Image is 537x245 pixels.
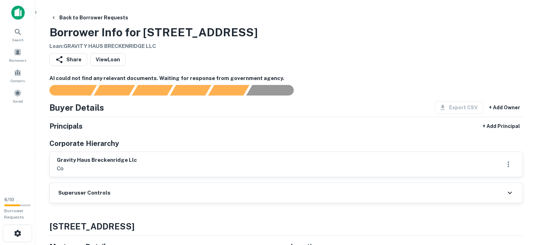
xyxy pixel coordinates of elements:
[41,85,94,96] div: Sending borrower request to AI...
[94,85,135,96] div: Your request is received and processing...
[502,189,537,222] iframe: Chat Widget
[246,85,302,96] div: AI fulfillment process complete.
[4,197,14,202] span: 6 / 10
[208,85,249,96] div: Principals found, still searching for contact information. This may take time...
[9,57,26,63] span: Borrowers
[58,189,111,197] h6: Superuser Controls
[48,11,131,24] button: Back to Borrower Requests
[2,66,33,85] a: Contacts
[49,24,258,41] h3: Borrower Info for [STREET_ADDRESS]
[49,42,258,50] h6: Loan : GRAVITY HAUS BRECKENRIDGE LLC
[2,86,33,105] a: Saved
[49,121,83,131] h5: Principals
[11,6,25,20] img: capitalize-icon.png
[2,45,33,65] a: Borrowers
[13,98,23,104] span: Saved
[2,25,33,44] a: Search
[49,101,104,114] h4: Buyer Details
[49,138,119,149] h5: Corporate Hierarchy
[4,208,24,220] span: Borrower Requests
[11,78,25,84] span: Contacts
[49,74,523,82] h6: AI could not find any relevant documents. Waiting for response from government agency.
[132,85,173,96] div: Documents found, AI parsing details...
[170,85,211,96] div: Principals found, AI now looking for contact information...
[486,101,523,114] button: + Add Owner
[57,156,137,164] h6: gravity haus breckenridge llc
[90,53,126,66] a: ViewLoan
[12,37,24,43] span: Search
[57,164,137,173] p: co
[49,53,87,66] button: Share
[49,220,523,233] h4: [STREET_ADDRESS]
[480,120,523,133] button: + Add Principal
